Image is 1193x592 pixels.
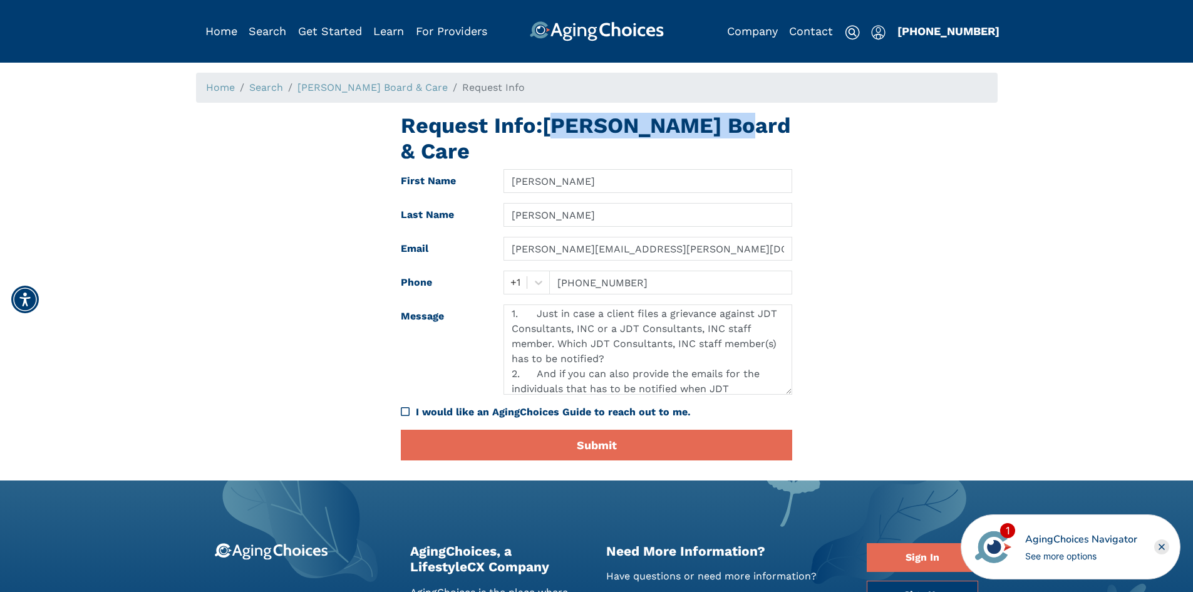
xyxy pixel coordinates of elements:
a: Home [205,24,237,38]
a: Sign In [867,543,978,572]
img: avatar [972,526,1015,568]
img: search-icon.svg [845,25,860,40]
div: Close [1154,539,1169,554]
label: Email [391,237,494,261]
a: Home [206,81,235,93]
a: Search [249,24,286,38]
label: Phone [391,271,494,294]
div: Popover trigger [871,21,886,41]
div: AgingChoices Navigator [1025,532,1137,547]
textarea: Good Afternoon, my name is [PERSON_NAME] I’m the Patients’ Rights Advocate for [GEOGRAPHIC_DATA].... [504,304,792,395]
button: Submit [401,430,792,460]
img: user-icon.svg [871,25,886,40]
a: For Providers [416,24,487,38]
a: Learn [373,24,404,38]
a: Search [249,81,283,93]
label: Message [391,304,494,395]
img: AgingChoices [529,21,663,41]
h2: AgingChoices, a LifestyleCX Company [410,543,587,574]
a: Contact [789,24,833,38]
div: 1 [1000,523,1015,538]
nav: breadcrumb [196,73,998,103]
label: First Name [391,169,494,193]
label: Last Name [391,203,494,227]
a: [PHONE_NUMBER] [897,24,999,38]
a: Company [727,24,778,38]
div: I would like an AgingChoices Guide to reach out to me. [416,405,792,420]
div: See more options [1025,549,1137,563]
p: Have questions or need more information? [606,569,849,584]
div: I would like an AgingChoices Guide to reach out to me. [401,405,792,420]
div: Popover trigger [249,21,286,41]
div: Accessibility Menu [11,286,39,313]
h2: Need More Information? [606,543,849,559]
span: Request Info [462,81,525,93]
a: [PERSON_NAME] Board & Care [297,81,448,93]
a: Get Started [298,24,362,38]
h1: Request Info: [PERSON_NAME] Board & Care [401,113,792,164]
img: 9-logo.svg [215,543,328,560]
